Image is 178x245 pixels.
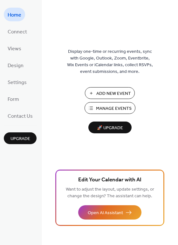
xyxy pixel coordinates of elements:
[8,94,19,104] span: Form
[92,124,128,132] span: 🚀 Upgrade
[4,24,31,38] a: Connect
[4,132,37,144] button: Upgrade
[4,109,37,122] a: Contact Us
[8,111,33,121] span: Contact Us
[4,41,25,55] a: Views
[96,105,132,112] span: Manage Events
[8,78,27,87] span: Settings
[88,210,123,216] span: Open AI Assistant
[85,102,135,114] button: Manage Events
[66,185,154,200] span: Want to adjust the layout, update settings, or change the design? The assistant can help.
[85,87,135,99] button: Add New Event
[8,10,21,20] span: Home
[4,58,27,72] a: Design
[4,92,23,106] a: Form
[10,136,30,142] span: Upgrade
[8,27,27,37] span: Connect
[8,61,24,71] span: Design
[88,122,132,133] button: 🚀 Upgrade
[4,8,25,21] a: Home
[8,44,21,54] span: Views
[78,205,141,220] button: Open AI Assistant
[78,176,141,185] span: Edit Your Calendar with AI
[67,48,153,75] span: Display one-time or recurring events, sync with Google, Outlook, Zoom, Eventbrite, Wix Events or ...
[96,90,131,97] span: Add New Event
[4,75,31,89] a: Settings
